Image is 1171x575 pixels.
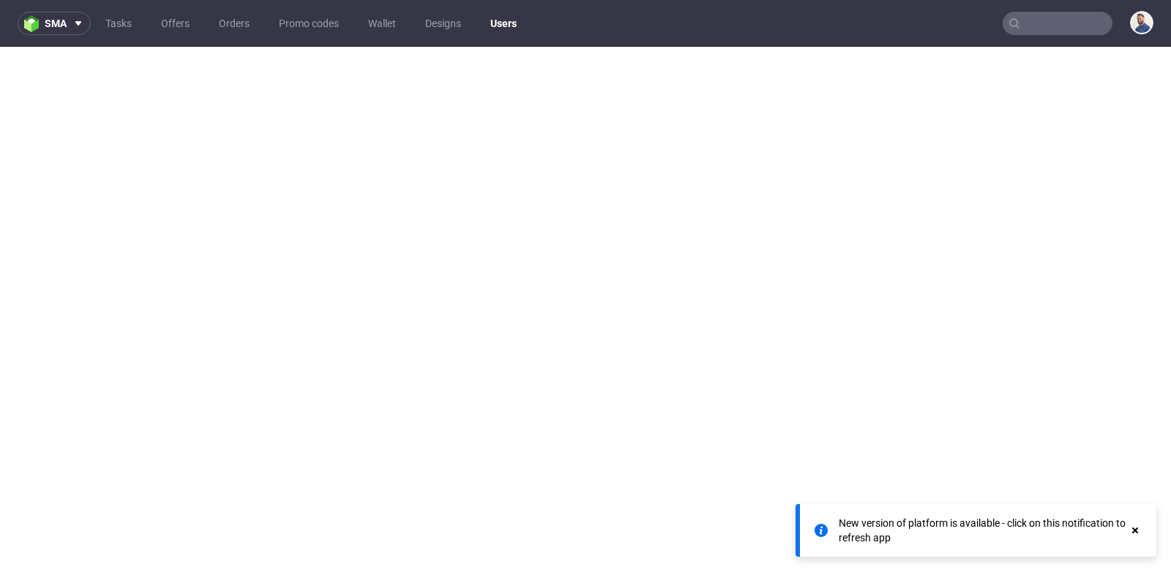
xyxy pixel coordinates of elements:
[18,12,91,35] button: sma
[152,12,198,35] a: Offers
[359,12,405,35] a: Wallet
[482,12,525,35] a: Users
[210,12,258,35] a: Orders
[45,18,67,29] span: sma
[839,516,1129,545] div: New version of platform is available - click on this notification to refresh app
[24,15,45,32] img: logo
[97,12,141,35] a: Tasks
[416,12,470,35] a: Designs
[270,12,348,35] a: Promo codes
[1131,12,1152,33] img: Michał Rachański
